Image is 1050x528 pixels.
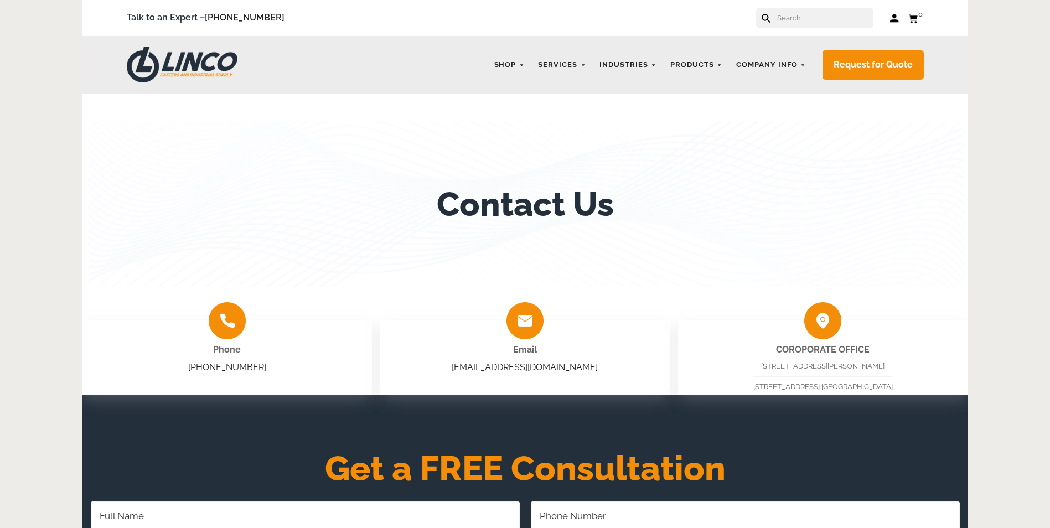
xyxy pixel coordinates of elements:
a: Shop [489,54,530,76]
strong: COROPORATE OFFICE [776,344,870,355]
img: LINCO CASTERS & INDUSTRIAL SUPPLY [127,47,237,82]
img: group-2010.png [804,302,841,339]
a: Log in [890,13,899,24]
img: group-2008.png [506,302,544,339]
span: [STREET_ADDRESS][PERSON_NAME] [761,362,885,370]
a: [PHONE_NUMBER] [205,12,285,23]
a: Services [532,54,591,76]
a: 0 [908,11,924,25]
a: [EMAIL_ADDRESS][DOMAIN_NAME] [452,362,598,372]
h1: Contact Us [437,185,614,224]
a: [PHONE_NUMBER] [188,362,266,372]
a: Company Info [731,54,811,76]
a: Request for Quote [823,50,924,80]
input: Search [776,8,873,28]
h2: Get a FREE Consultation [82,455,968,482]
span: Phone [213,344,241,355]
a: Industries [594,54,662,76]
span: Talk to an Expert – [127,11,285,25]
span: [STREET_ADDRESS] [GEOGRAPHIC_DATA] [753,382,893,391]
span: 0 [918,10,923,18]
a: Products [665,54,728,76]
span: Email [513,344,537,355]
img: group-2009.png [209,302,246,339]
